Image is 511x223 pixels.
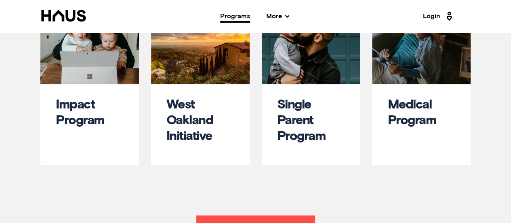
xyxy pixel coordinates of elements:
a: Impact Program [56,98,105,127]
a: West Oakland Initiative [166,98,213,143]
a: Medical Program [387,98,436,127]
a: Programs [220,13,250,19]
span: More [266,13,289,19]
a: Login [423,10,454,23]
a: Single Parent Program [277,98,326,143]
